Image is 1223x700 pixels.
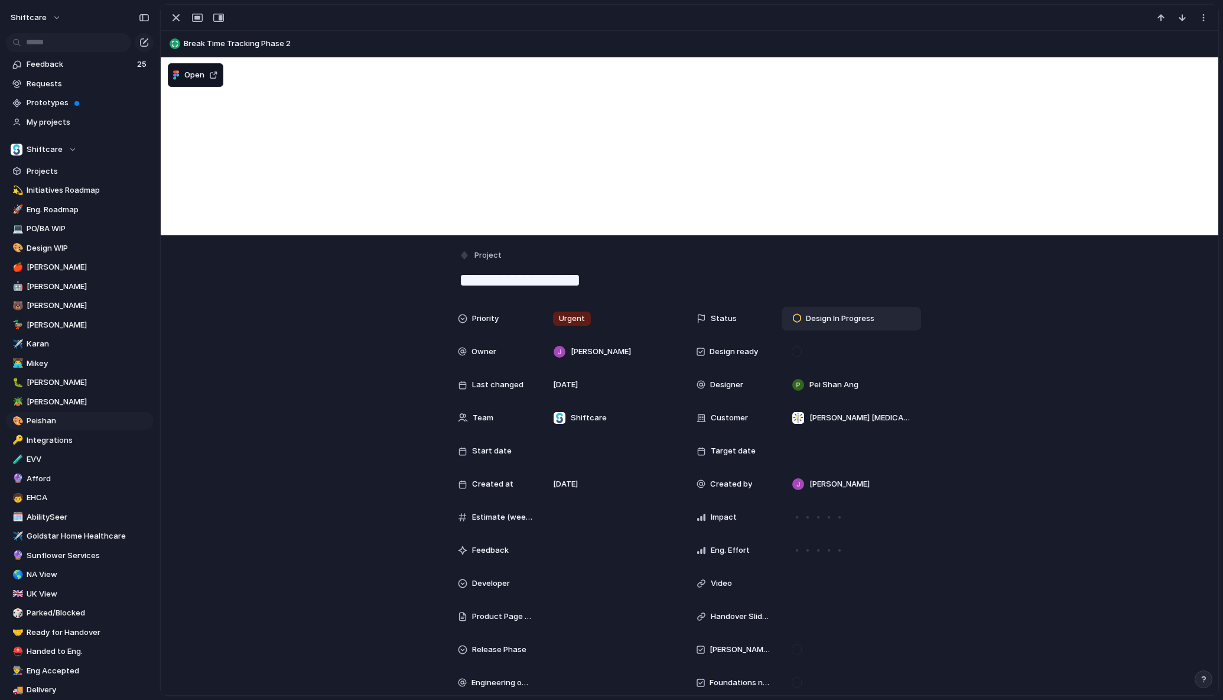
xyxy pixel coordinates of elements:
[12,664,21,678] div: 👨‍🏭
[12,626,21,639] div: 🤝
[12,453,21,466] div: 🧪
[6,604,154,622] a: 🎲Parked/Blocked
[11,646,22,657] button: ⛑️
[711,545,750,556] span: Eng. Effort
[6,258,154,276] a: 🍎[PERSON_NAME]
[11,550,22,562] button: 🔮
[12,491,21,505] div: 🧒
[11,319,22,331] button: 🦆
[27,550,149,562] span: Sunflower Services
[6,432,154,449] a: 🔑Integrations
[12,318,21,332] div: 🦆
[806,313,874,325] span: Design In Progress
[6,547,154,565] a: 🔮Sunflower Services
[809,478,870,490] span: [PERSON_NAME]
[27,396,149,408] span: [PERSON_NAME]
[11,300,22,312] button: 🐻
[473,412,493,424] span: Team
[6,566,154,584] div: 🌎NA View
[5,8,67,27] button: shiftcare
[6,297,154,315] div: 🐻[PERSON_NAME]
[6,527,154,545] div: ✈️Goldstar Home Healthcare
[6,278,154,296] a: 🤖[PERSON_NAME]
[27,281,149,293] span: [PERSON_NAME]
[11,415,22,427] button: 🎨
[710,677,772,689] span: Foundations needed
[809,412,911,424] span: [PERSON_NAME] [MEDICAL_DATA]
[27,242,149,254] span: Design WIP
[6,643,154,660] a: ⛑️Handed to Eng.
[12,683,21,697] div: 🚚
[6,201,154,219] a: 🚀Eng. Roadmap
[184,38,1213,50] span: Break Time Tracking Phase 2
[6,239,154,257] a: 🎨Design WIP
[27,166,149,177] span: Projects
[11,511,22,523] button: 🗓️
[27,338,149,350] span: Karan
[11,358,22,370] button: 👨‍💻
[6,335,154,353] a: ✈️Karan
[553,379,578,391] span: [DATE]
[457,247,505,264] button: Project
[6,163,154,180] a: Projects
[6,412,154,430] a: 🎨Peishan
[11,627,22,639] button: 🤝
[168,63,223,87] button: Open
[6,470,154,488] a: 🔮Afford
[11,377,22,388] button: 🐛
[6,114,154,131] a: My projects
[472,379,523,391] span: Last changed
[471,346,496,358] span: Owner
[27,319,149,331] span: [PERSON_NAME]
[711,578,732,589] span: Video
[12,299,21,313] div: 🐻
[472,644,526,656] span: Release Phase
[6,585,154,603] div: 🇬🇧UK View
[6,624,154,641] a: 🤝Ready for Handover
[6,489,154,507] a: 🧒EHCA
[12,645,21,659] div: ⛑️
[11,223,22,235] button: 💻
[6,316,154,334] a: 🦆[PERSON_NAME]
[12,530,21,543] div: ✈️
[711,412,748,424] span: Customer
[711,445,756,457] span: Target date
[11,12,47,24] span: shiftcare
[27,588,149,600] span: UK View
[11,473,22,485] button: 🔮
[472,313,499,325] span: Priority
[12,184,21,197] div: 💫
[12,433,21,447] div: 🔑
[6,374,154,391] a: 🐛[PERSON_NAME]
[27,627,149,639] span: Ready for Handover
[6,662,154,680] div: 👨‍🏭Eng Accepted
[571,412,607,424] span: Shiftcare
[710,379,743,391] span: Designer
[27,223,149,235] span: PO/BA WIP
[11,588,22,600] button: 🇬🇧
[12,261,21,274] div: 🍎
[471,677,534,689] span: Engineering owner
[27,300,149,312] span: [PERSON_NAME]
[12,280,21,293] div: 🤖
[6,220,154,238] a: 💻PO/BA WIP
[6,141,154,158] button: Shiftcare
[553,478,578,490] span: [DATE]
[472,578,510,589] span: Developer
[11,607,22,619] button: 🎲
[11,569,22,581] button: 🌎
[710,644,772,656] span: [PERSON_NAME] Watching
[27,184,149,196] span: Initiatives Roadmap
[6,75,154,93] a: Requests
[11,453,22,465] button: 🧪
[11,665,22,677] button: 👨‍🏭
[27,261,149,273] span: [PERSON_NAME]
[27,665,149,677] span: Eng Accepted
